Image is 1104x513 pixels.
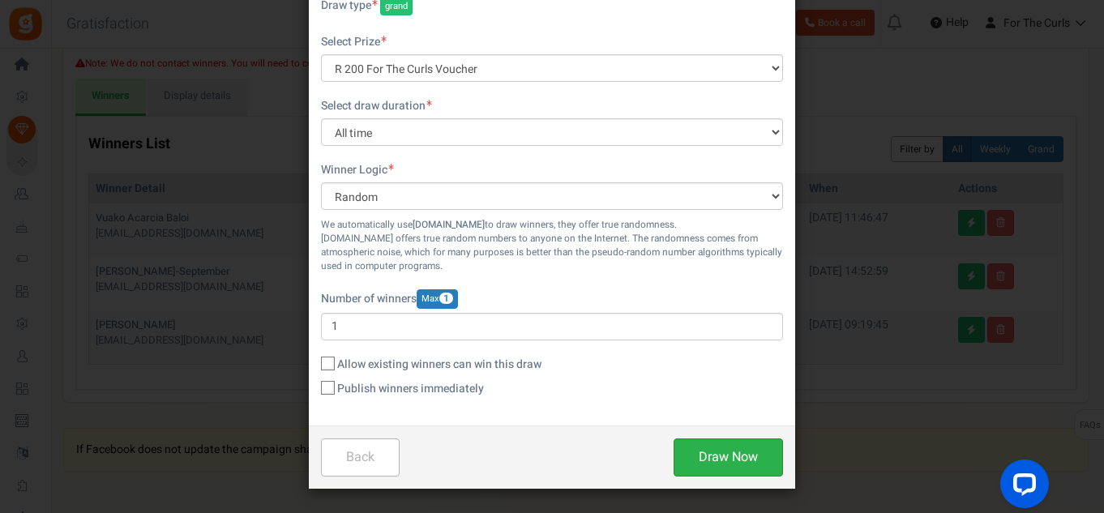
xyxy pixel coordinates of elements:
[674,438,783,477] button: Draw Now
[413,218,485,232] b: [DOMAIN_NAME]
[321,98,432,114] label: Select draw duration
[321,289,458,309] label: Number of winners
[337,381,484,397] span: Publish winners immediately
[321,438,400,477] button: Back
[321,34,387,50] label: Select Prize
[321,218,783,273] small: We automatically use to draw winners, they offer true randomness. [DOMAIN_NAME] offers true rando...
[417,289,458,309] span: Max
[439,293,453,304] span: 1
[321,162,394,178] label: Winner Logic
[337,357,541,373] span: Allow existing winners can win this draw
